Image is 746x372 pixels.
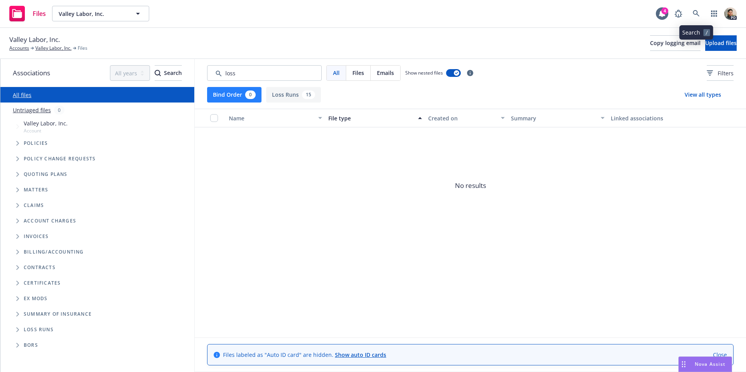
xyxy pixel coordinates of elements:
a: All files [13,91,31,99]
span: All [333,69,340,77]
div: Tree Example [0,118,194,244]
span: Ex Mods [24,296,47,301]
svg: Search [155,70,161,76]
span: Emails [377,69,394,77]
button: SearchSearch [155,65,182,81]
span: Billing/Accounting [24,250,84,254]
div: Created on [428,114,497,122]
div: Name [229,114,314,122]
div: File type [328,114,413,122]
div: Search [155,66,182,80]
span: Valley Labor, Inc. [9,35,60,45]
div: 0 [245,90,256,99]
span: Contracts [24,265,56,270]
button: Filters [707,65,734,81]
button: Linked associations [608,109,707,127]
span: Valley Labor, Inc. [24,119,68,127]
button: File type [325,109,425,127]
div: Linked associations [611,114,704,122]
div: 15 [302,90,315,99]
button: Copy logging email [650,35,701,51]
a: Files [6,3,49,24]
span: Filters [718,69,734,77]
button: Nova Assist [678,356,732,372]
span: Files [33,10,46,17]
a: Search [688,6,704,21]
span: Summary of insurance [24,312,92,316]
button: Created on [425,109,508,127]
a: Switch app [706,6,722,21]
button: Name [226,109,325,127]
span: Files labeled as "Auto ID card" are hidden. [223,351,386,359]
span: Certificates [24,281,61,285]
input: Select all [210,114,218,122]
span: Valley Labor, Inc. [59,10,126,18]
a: Untriaged files [13,106,51,114]
span: No results [195,127,746,244]
div: Summary [511,114,596,122]
span: Filters [707,69,734,77]
span: Associations [13,68,50,78]
a: Valley Labor, Inc. [35,45,71,52]
a: Close [713,351,727,359]
span: BORs [24,343,38,348]
div: 4 [661,7,668,14]
input: Search by keyword... [207,65,322,81]
span: Policy change requests [24,156,96,161]
span: Show nested files [405,70,443,76]
span: Account [24,127,68,134]
button: Loss Runs [266,87,321,103]
span: Files [352,69,364,77]
div: 0 [54,106,64,115]
img: photo [724,7,737,20]
button: Valley Labor, Inc. [52,6,149,21]
span: Files [78,45,87,52]
span: Copy logging email [650,39,701,47]
button: Bind Order [207,87,261,103]
span: Loss Runs [24,327,54,332]
button: Upload files [705,35,737,51]
span: Invoices [24,234,49,239]
span: Nova Assist [695,361,725,367]
a: Show auto ID cards [335,351,386,358]
span: Account charges [24,219,76,223]
span: Claims [24,203,44,208]
span: Upload files [705,39,737,47]
div: Folder Tree Example [0,244,194,353]
span: Quoting plans [24,172,68,177]
span: Matters [24,188,48,192]
button: View all types [672,87,734,103]
span: Policies [24,141,48,146]
div: Drag to move [679,357,688,372]
a: Report a Bug [671,6,686,21]
a: Accounts [9,45,29,52]
button: Summary [508,109,607,127]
